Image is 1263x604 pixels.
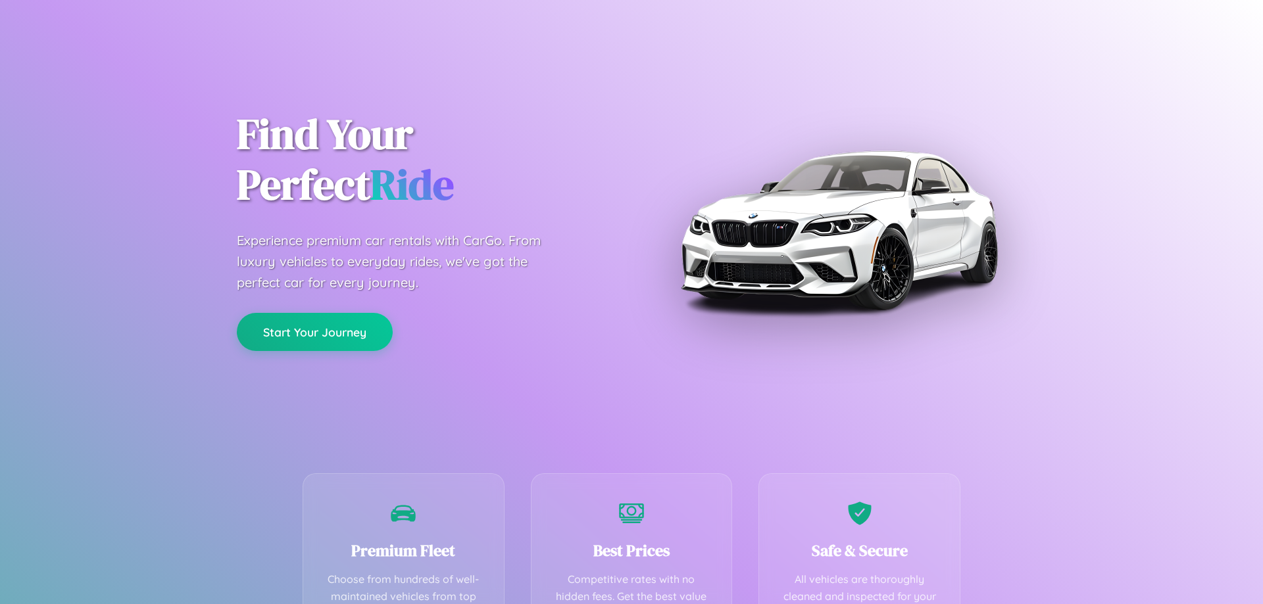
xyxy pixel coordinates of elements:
[370,156,454,213] span: Ride
[323,540,484,561] h3: Premium Fleet
[237,109,612,210] h1: Find Your Perfect
[237,230,566,293] p: Experience premium car rentals with CarGo. From luxury vehicles to everyday rides, we've got the ...
[779,540,940,561] h3: Safe & Secure
[237,313,393,351] button: Start Your Journey
[674,66,1003,394] img: Premium BMW car rental vehicle
[551,540,712,561] h3: Best Prices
